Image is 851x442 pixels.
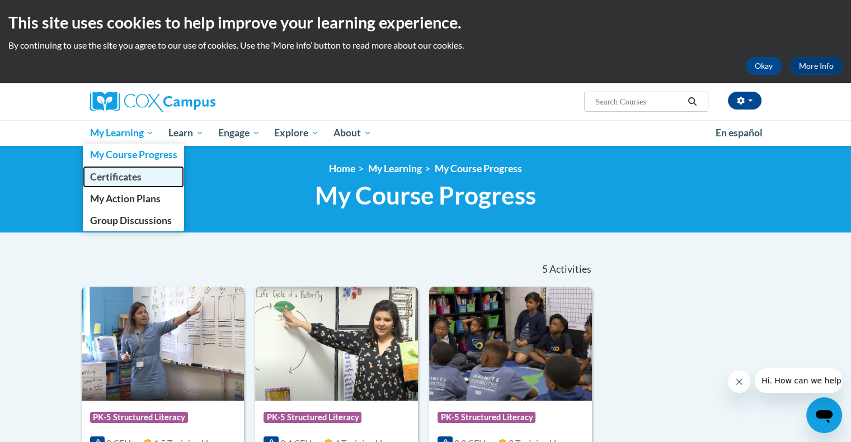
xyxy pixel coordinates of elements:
[8,39,843,51] p: By continuing to use the site you agree to our use of cookies. Use the ‘More info’ button to read...
[264,412,361,423] span: PK-5 Structured Literacy
[329,163,355,174] a: Home
[716,127,763,139] span: En español
[90,171,141,183] span: Certificates
[90,149,177,160] span: My Course Progress
[274,126,319,140] span: Explore
[728,92,761,110] button: Account Settings
[90,92,215,112] img: Cox Campus
[684,95,700,108] button: Search
[594,95,684,108] input: Search Courses
[790,57,843,75] a: More Info
[83,166,185,188] a: Certificates
[211,120,267,146] a: Engage
[83,120,162,146] a: My Learning
[83,210,185,231] a: Group Discussions
[8,11,843,34] h2: This site uses cookies to help improve your learning experience.
[549,263,591,275] span: Activities
[90,126,154,140] span: My Learning
[73,120,778,146] div: Main menu
[90,215,171,226] span: Group Discussions
[83,144,185,165] a: My Course Progress
[708,121,770,145] a: En español
[728,370,750,393] iframe: Close message
[168,126,204,140] span: Learn
[82,287,245,401] img: Course Logo
[161,120,211,146] a: Learn
[83,188,185,210] a: My Action Plans
[90,193,160,205] span: My Action Plans
[368,163,422,174] a: My Learning
[746,57,782,75] button: Okay
[218,126,260,140] span: Engage
[806,397,842,433] iframe: Button to launch messaging window
[90,412,188,423] span: PK-5 Structured Literacy
[326,120,379,146] a: About
[542,263,547,275] span: 5
[429,287,592,401] img: Course Logo
[7,8,91,17] span: Hi. How can we help?
[438,412,535,423] span: PK-5 Structured Literacy
[333,126,372,140] span: About
[315,180,536,210] span: My Course Progress
[435,163,522,174] a: My Course Progress
[755,368,842,393] iframe: Message from company
[255,287,418,401] img: Course Logo
[267,120,326,146] a: Explore
[90,92,303,112] a: Cox Campus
